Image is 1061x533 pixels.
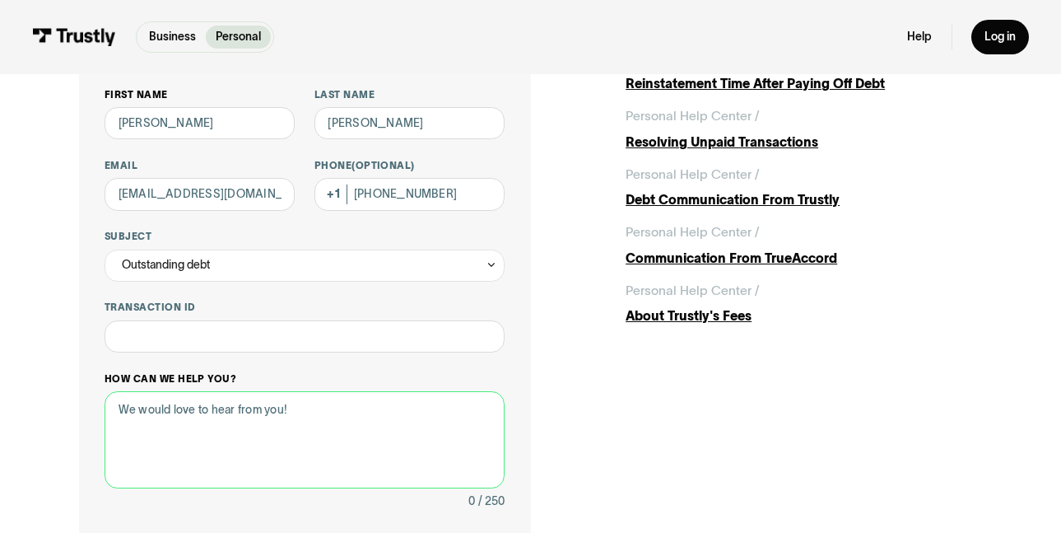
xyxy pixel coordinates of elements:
div: Personal Help Center / [626,165,760,185]
a: Personal [206,26,271,49]
a: Personal Help Center /Resolving Unpaid Transactions [626,106,982,152]
div: Log in [984,30,1016,44]
a: Personal Help Center /Debt Communication From Trustly [626,165,982,210]
p: Business [149,29,196,46]
p: Personal [216,29,261,46]
a: Log in [971,20,1028,54]
div: Personal Help Center / [626,106,760,126]
div: 0 [468,492,475,512]
div: Communication From TrueAccord [626,249,982,269]
input: Howard [314,107,505,139]
a: Personal Help Center /Communication From TrueAccord [626,222,982,268]
div: Outstanding debt [122,255,210,275]
label: Last name [314,88,505,101]
label: Email [105,159,295,172]
label: Phone [314,159,505,172]
a: Business [140,26,207,49]
span: (Optional) [351,160,415,171]
a: Personal Help Center /About Trustly's Fees [626,281,982,326]
label: How can we help you? [105,372,505,386]
label: First name [105,88,295,101]
div: / 250 [478,492,505,512]
img: Trustly Logo [32,28,116,46]
div: Personal Help Center / [626,281,760,301]
div: Resolving Unpaid Transactions [626,133,982,152]
a: Help [907,30,932,44]
div: About Trustly's Fees [626,306,982,326]
input: alex@mail.com [105,178,295,210]
label: Subject [105,230,505,243]
div: Personal Help Center / [626,222,760,242]
input: Alex [105,107,295,139]
label: Transaction ID [105,301,505,314]
div: Debt Communication From Trustly [626,190,982,210]
input: (555) 555-5555 [314,178,505,210]
div: Reinstatement Time After Paying Off Debt [626,74,982,94]
div: Outstanding debt [105,250,505,282]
